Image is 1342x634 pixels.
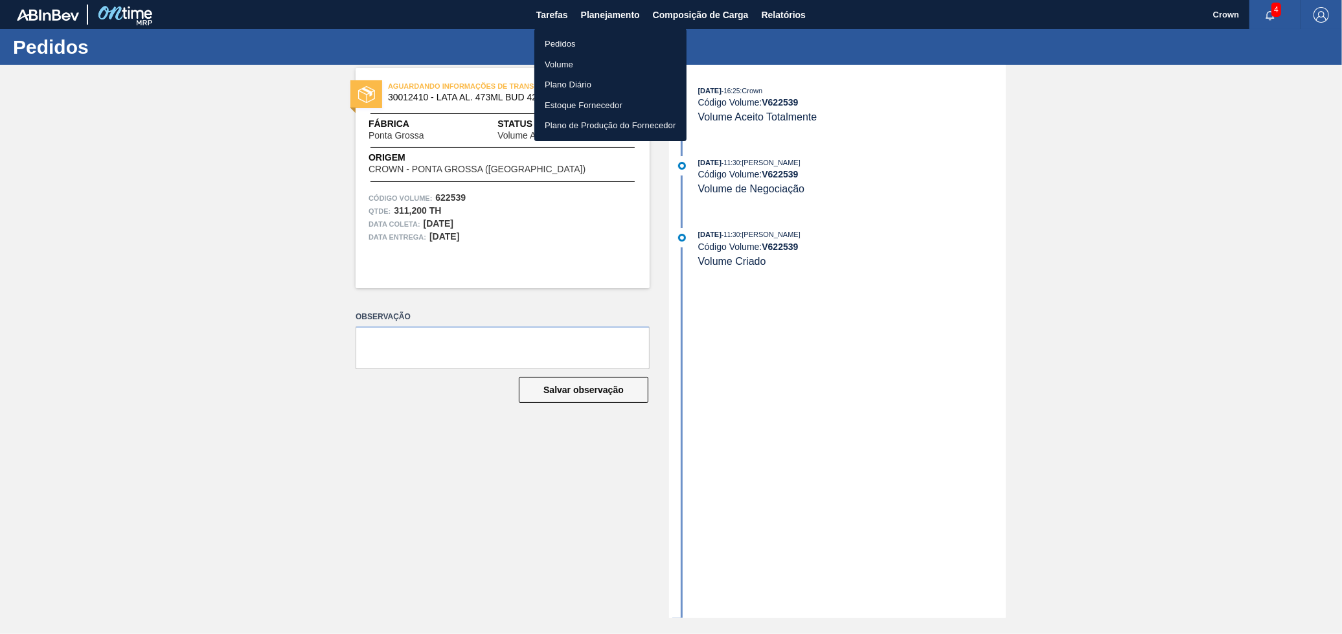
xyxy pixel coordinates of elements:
a: Plano de Produção do Fornecedor [534,115,687,136]
a: Volume [534,54,687,75]
a: Plano Diário [534,74,687,95]
a: Estoque Fornecedor [534,95,687,116]
a: Pedidos [534,34,687,54]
